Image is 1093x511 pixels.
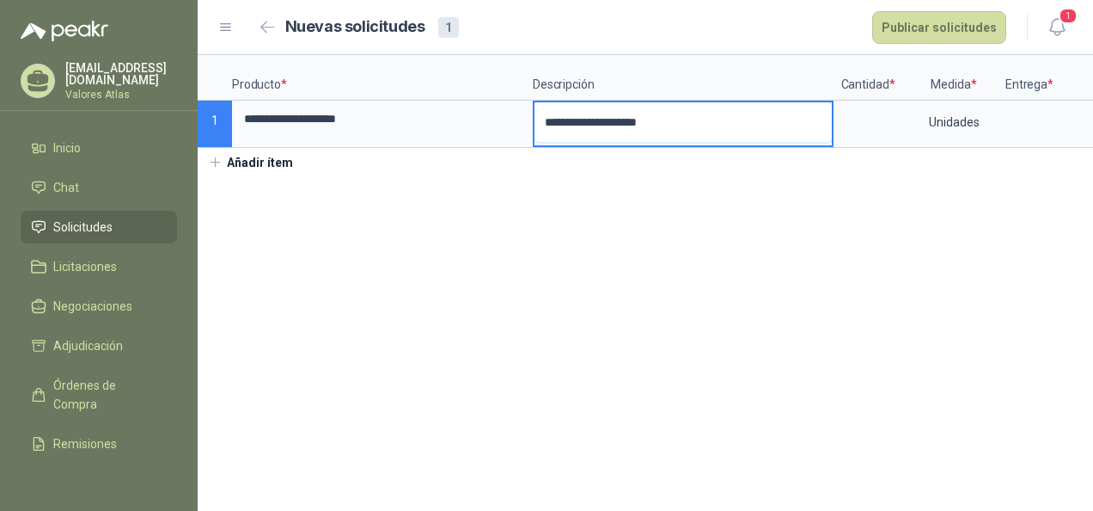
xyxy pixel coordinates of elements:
[21,467,177,500] a: Configuración
[65,89,177,100] p: Valores Atlas
[1041,12,1072,43] button: 1
[53,178,79,197] span: Chat
[1059,8,1078,24] span: 1
[904,102,1004,142] div: Unidades
[65,62,177,86] p: [EMAIL_ADDRESS][DOMAIN_NAME]
[21,369,177,421] a: Órdenes de Compra
[53,257,117,276] span: Licitaciones
[902,55,1005,101] p: Medida
[53,376,161,414] span: Órdenes de Compra
[21,290,177,323] a: Negociaciones
[21,211,177,243] a: Solicitudes
[21,171,177,204] a: Chat
[21,329,177,362] a: Adjudicación
[533,55,833,101] p: Descripción
[21,250,177,283] a: Licitaciones
[232,55,533,101] p: Producto
[53,297,132,316] span: Negociaciones
[21,428,177,460] a: Remisiones
[285,15,425,40] h2: Nuevas solicitudes
[53,218,113,237] span: Solicitudes
[21,132,177,164] a: Inicio
[53,434,117,453] span: Remisiones
[872,11,1006,44] button: Publicar solicitudes
[438,17,459,38] div: 1
[198,101,232,148] p: 1
[198,148,303,177] button: Añadir ítem
[53,139,81,157] span: Inicio
[21,21,108,41] img: Logo peakr
[833,55,902,101] p: Cantidad
[53,336,123,355] span: Adjudicación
